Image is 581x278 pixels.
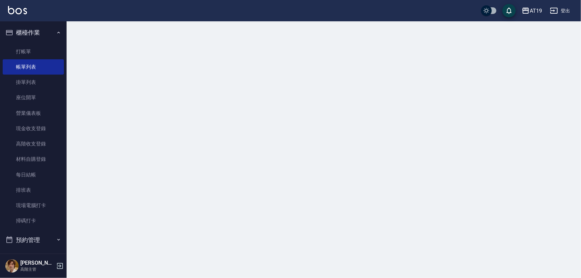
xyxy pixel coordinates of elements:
[3,167,64,182] a: 每日結帳
[547,5,573,17] button: 登出
[3,44,64,59] a: 打帳單
[3,151,64,167] a: 材料自購登錄
[3,24,64,41] button: 櫃檯作業
[20,260,54,266] h5: [PERSON_NAME]
[519,4,545,18] button: AT19
[3,198,64,213] a: 現場電腦打卡
[8,6,27,14] img: Logo
[3,231,64,249] button: 預約管理
[3,136,64,151] a: 高階收支登錄
[3,59,64,75] a: 帳單列表
[530,7,542,15] div: AT19
[502,4,516,17] button: save
[5,259,19,273] img: Person
[3,106,64,121] a: 營業儀表板
[3,182,64,198] a: 排班表
[20,266,54,272] p: 高階主管
[3,75,64,90] a: 掛單列表
[3,213,64,228] a: 掃碼打卡
[3,248,64,266] button: 報表及分析
[3,121,64,136] a: 現金收支登錄
[3,90,64,105] a: 座位開單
